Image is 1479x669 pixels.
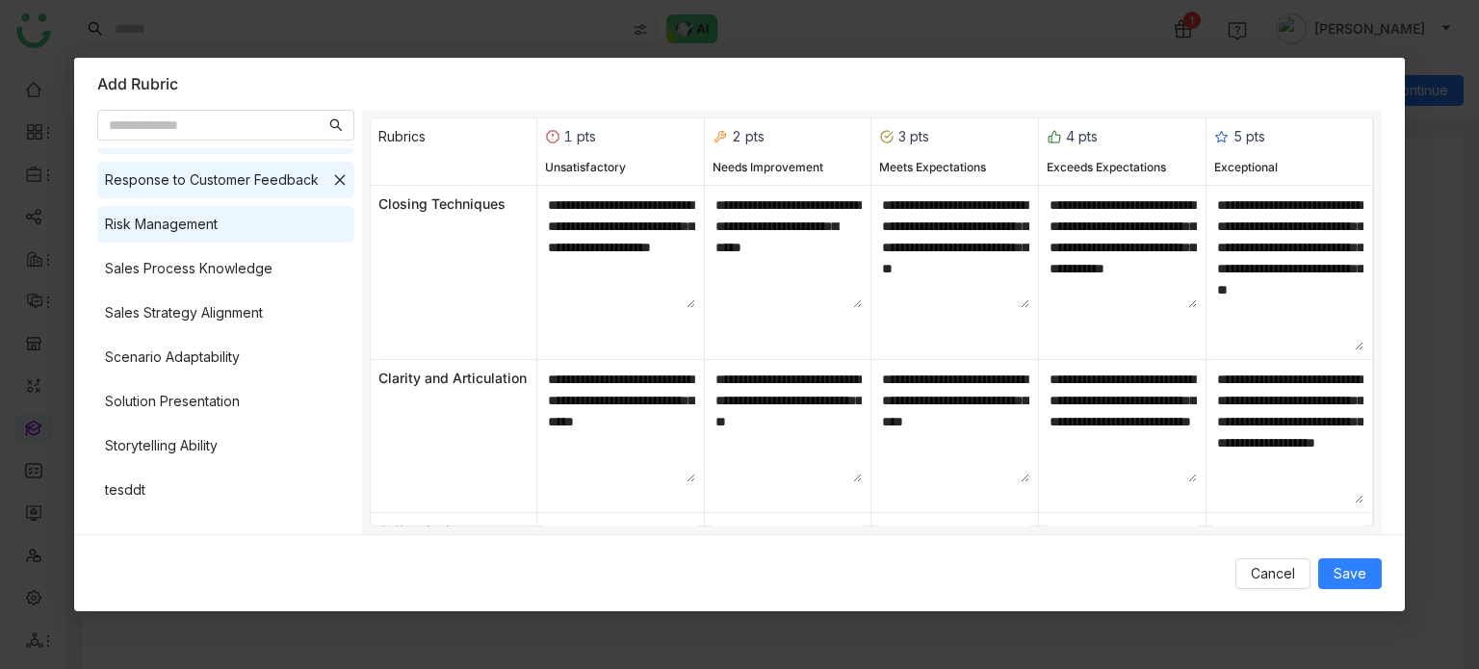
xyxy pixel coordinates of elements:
div: Unsatisfactory [545,159,626,177]
div: Exceeds Expectations [1047,159,1166,177]
div: 1 pts [545,126,596,147]
button: Save [1318,558,1382,589]
div: Meets Expectations [879,159,986,177]
span: Save [1334,563,1366,584]
div: 4 pts [1047,126,1098,147]
div: 5 pts [1214,126,1265,147]
div: Clarity and Articulation [371,360,538,512]
div: Scenario Adaptability [105,347,240,368]
div: Rubrics [371,118,538,185]
img: rubric_1.svg [545,129,560,144]
div: Response to Customer Feedback [105,169,319,191]
div: Exceptional [1214,159,1278,177]
div: test [105,524,128,545]
div: Needs Improvement [713,159,823,177]
div: 2 pts [713,126,765,147]
div: Solution Presentation [105,391,240,412]
button: Cancel [1235,558,1310,589]
div: 3 pts [879,126,929,147]
div: Storytelling Ability [105,435,218,456]
div: Sales Process Knowledge [105,258,272,279]
span: Cancel [1251,563,1295,584]
div: Closing Techniques [371,186,538,359]
div: tesddt [105,479,145,501]
img: rubric_5.svg [1214,129,1230,144]
div: Risk Management [105,214,218,235]
div: Sales Strategy Alignment [105,302,263,323]
img: rubric_3.svg [879,129,895,144]
img: rubric_4.svg [1047,129,1062,144]
img: rubric_2.svg [713,129,728,144]
div: Add Rubric [97,73,1382,94]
